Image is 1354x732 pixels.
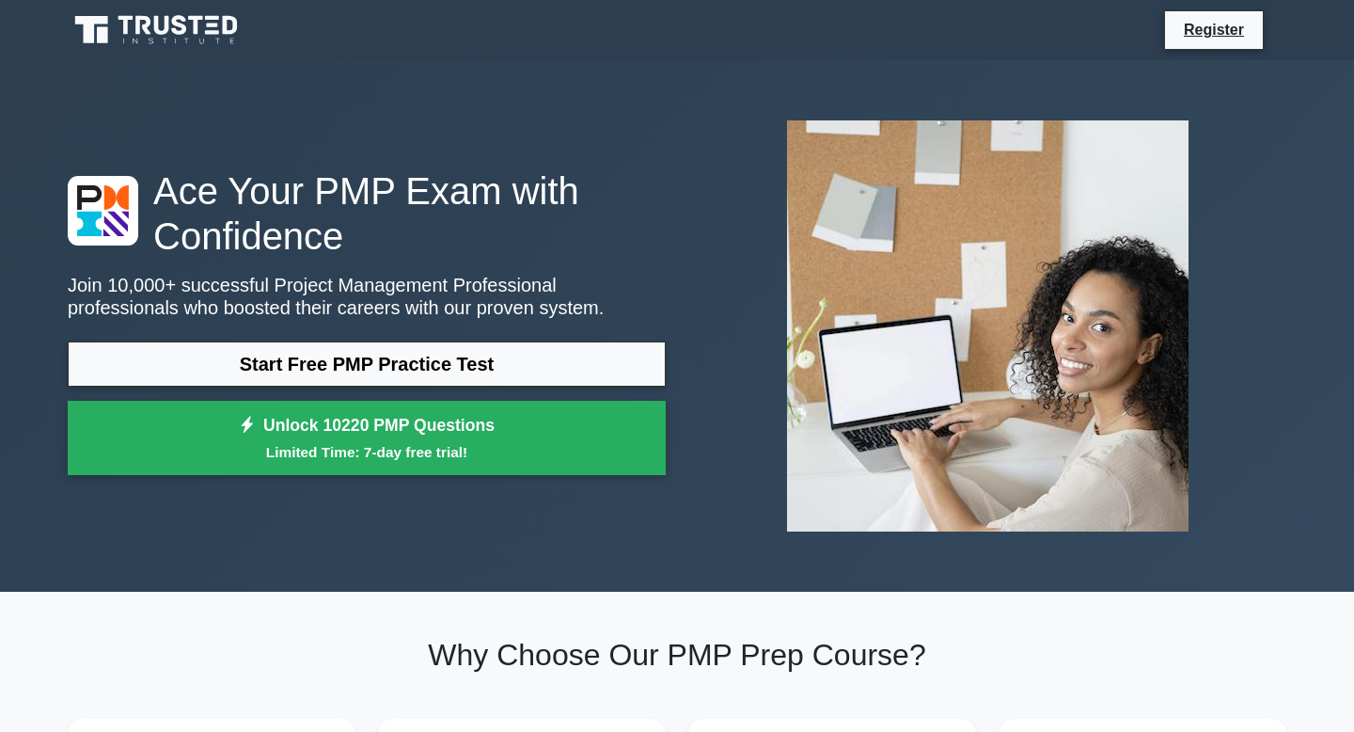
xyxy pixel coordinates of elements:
[68,637,1286,673] h2: Why Choose Our PMP Prep Course?
[91,441,642,463] small: Limited Time: 7-day free trial!
[68,274,666,319] p: Join 10,000+ successful Project Management Professional professionals who boosted their careers w...
[68,168,666,259] h1: Ace Your PMP Exam with Confidence
[68,342,666,387] a: Start Free PMP Practice Test
[68,401,666,476] a: Unlock 10220 PMP QuestionsLimited Time: 7-day free trial!
[1173,18,1255,41] a: Register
